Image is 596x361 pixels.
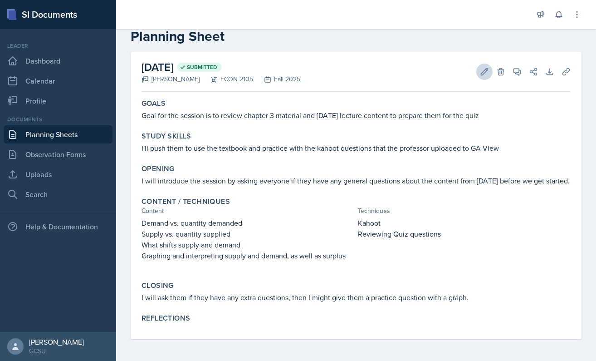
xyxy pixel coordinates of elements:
h2: [DATE] [142,59,300,75]
div: Fall 2025 [253,74,300,84]
p: Goal for the session is to review chapter 3 material and [DATE] lecture content to prepare them f... [142,110,571,121]
p: I will introduce the session by asking everyone if they have any general questions about the cont... [142,175,571,186]
a: Search [4,185,112,203]
label: Content / Techniques [142,197,230,206]
label: Goals [142,99,166,108]
div: Content [142,206,354,216]
p: Demand vs. quantity demanded [142,218,354,228]
a: Uploads [4,165,112,183]
label: Study Skills [142,132,191,141]
p: Kahoot [358,218,571,228]
h2: Planning Sheet [131,28,581,45]
span: Submitted [187,64,217,71]
div: Documents [4,115,112,124]
label: Opening [142,164,175,173]
div: Techniques [358,206,571,216]
div: [PERSON_NAME] [29,337,84,346]
p: Graphing and interpreting supply and demand, as well as surplus [142,250,354,261]
div: ECON 2105 [200,74,253,84]
div: [PERSON_NAME] [142,74,200,84]
label: Closing [142,281,174,290]
a: Calendar [4,72,112,90]
div: Leader [4,42,112,50]
a: Planning Sheets [4,125,112,143]
p: Supply vs. quantity supplied [142,228,354,239]
a: Profile [4,92,112,110]
a: Observation Forms [4,145,112,163]
div: GCSU [29,346,84,356]
p: What shifts supply and demand [142,239,354,250]
p: I'll push them to use the textbook and practice with the kahoot questions that the professor uplo... [142,143,571,153]
a: Dashboard [4,52,112,70]
p: Reviewing Quiz questions [358,228,571,239]
p: I will ask them if they have any extra questions, then I might give them a practice question with... [142,292,571,303]
div: Help & Documentation [4,218,112,236]
label: Reflections [142,314,190,323]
